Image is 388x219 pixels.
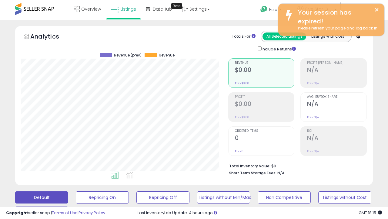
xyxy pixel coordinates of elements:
a: Help [256,1,292,20]
a: Privacy Policy [79,210,105,216]
h2: N/A [307,101,366,109]
h2: 0 [235,135,294,143]
button: Non Competitive [258,191,311,204]
div: Include Returns [253,45,303,52]
button: × [374,6,379,14]
span: Ordered Items [235,129,294,133]
h2: N/A [307,67,366,75]
span: 2025-08-13 18:15 GMT [359,210,382,216]
small: Prev: 0 [235,149,243,153]
small: Prev: N/A [307,115,319,119]
button: Repricing On [76,191,129,204]
div: Last InventoryLab Update: 4 hours ago. [138,210,382,216]
li: $0 [229,162,363,169]
h2: $0.00 [235,101,294,109]
button: Listings without Cost [318,191,371,204]
button: All Selected Listings [263,33,306,40]
span: Avg. Buybox Share [307,95,366,99]
small: Prev: N/A [307,81,319,85]
div: Tooltip anchor [171,3,182,9]
div: Totals For [232,34,256,39]
strong: Copyright [6,210,28,216]
small: Prev: $0.00 [235,81,249,85]
span: DataHub [153,6,172,12]
button: Default [15,191,68,204]
b: Total Inventory Value: [229,163,270,169]
h5: Analytics [30,32,71,42]
div: Your session has expired! [293,8,380,26]
i: Get Help [260,5,268,13]
div: Please refresh your page and log back in [293,26,380,31]
b: Short Term Storage Fees: [229,170,276,176]
span: Revenue (prev) [114,53,142,57]
button: Listings With Cost [306,33,350,40]
small: Prev: N/A [307,149,319,153]
button: Repricing Off [136,191,189,204]
span: ROI [307,129,366,133]
span: Overview [81,6,101,12]
h2: N/A [307,135,366,143]
a: Terms of Use [52,210,78,216]
span: Listings [120,6,136,12]
span: Profit [235,95,294,99]
button: Deactivated & In Stock [15,207,68,219]
span: Revenue [235,61,294,65]
span: Help [269,7,277,12]
button: Listings without Min/Max [197,191,250,204]
span: Profit [PERSON_NAME] [307,61,366,65]
div: seller snap | | [6,210,105,216]
small: Prev: $0.00 [235,115,249,119]
h2: $0.00 [235,67,294,75]
span: N/A [277,170,285,176]
span: Revenue [159,53,175,57]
